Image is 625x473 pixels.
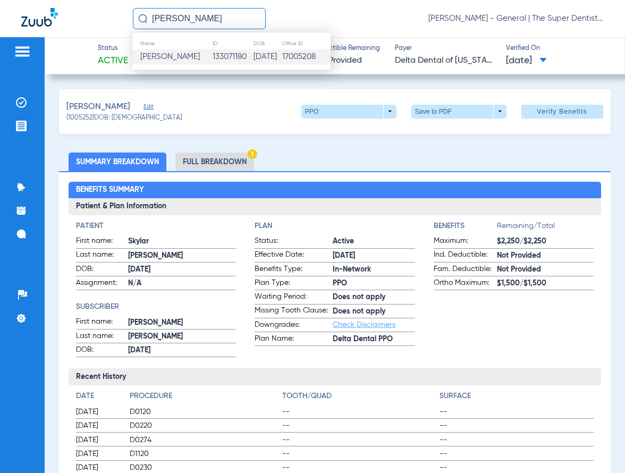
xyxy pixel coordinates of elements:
span: Fam. Deductible: [434,264,497,276]
span: D1120 [130,449,278,459]
li: Full Breakdown [175,153,254,171]
iframe: Chat Widget [572,422,625,473]
button: Verify Benefits [521,105,603,119]
span: D0230 [130,462,278,473]
button: PPO [301,105,396,119]
span: Status [98,44,128,54]
span: Verify Benefits [537,107,587,116]
a: Check Disclaimers [333,321,395,328]
span: Maximum: [434,235,497,248]
span: (1005252) DOB: [DEMOGRAPHIC_DATA] [66,114,182,123]
h4: Benefits [434,221,497,232]
span: -- [282,449,436,459]
span: PPO [333,278,415,289]
h4: Patient [76,221,236,232]
span: Not Provided [312,56,362,65]
span: -- [282,435,436,445]
button: Save to PDF [411,105,506,119]
span: [PERSON_NAME] [128,331,236,342]
span: Downgrades: [255,319,333,332]
span: [DATE] [333,250,415,261]
td: [DATE] [253,49,282,64]
app-breakdown-title: Surface [440,391,594,406]
span: [PERSON_NAME] - General | The Super Dentists [428,13,604,24]
span: Remaining/Total [497,221,594,235]
span: [DATE] [76,449,121,459]
span: Waiting Period: [255,291,333,304]
span: Active [98,54,128,67]
span: Payer [395,44,496,54]
span: D0274 [130,435,278,445]
th: Name [132,38,212,49]
span: Plan Type: [255,277,333,290]
span: [PERSON_NAME] [140,53,200,61]
span: DOB: [76,264,128,276]
span: Ortho Maximum: [434,277,497,290]
span: -- [440,407,594,417]
span: D0120 [130,407,278,417]
span: [PERSON_NAME] [66,100,130,114]
span: Assignment: [76,277,128,290]
img: Search Icon [138,14,148,23]
h4: Date [76,391,121,402]
span: Ind. Deductible: [434,249,497,262]
span: $2,250/$2,250 [497,236,594,247]
span: [PERSON_NAME] [128,250,236,261]
app-breakdown-title: Benefits [434,221,497,235]
span: Last name: [76,249,128,262]
th: DOB [253,38,282,49]
span: -- [282,462,436,473]
span: In-Network [333,264,415,275]
span: Status: [255,235,333,248]
span: Does not apply [333,306,415,317]
span: D0220 [130,420,278,431]
span: Delta Dental of [US_STATE] [395,54,496,67]
span: Active [333,236,415,247]
span: [DATE] [506,54,547,67]
img: Zuub Logo [21,8,58,27]
li: Summary Breakdown [69,153,166,171]
span: N/A [128,278,236,289]
th: ID [212,38,253,49]
span: [DATE] [76,420,121,431]
span: DOB: [76,344,128,357]
span: Delta Dental PPO [333,334,415,345]
app-breakdown-title: Procedure [130,391,278,406]
span: Does not apply [333,292,415,303]
h4: Plan [255,221,415,232]
span: Skylar [128,236,236,247]
img: Hazard [248,149,257,159]
span: $1,500/$1,500 [497,278,594,289]
span: -- [440,420,594,431]
app-breakdown-title: Tooth/Quad [282,391,436,406]
span: [DATE] [76,462,121,473]
app-breakdown-title: Date [76,391,121,406]
span: -- [440,462,594,473]
th: Office ID [282,38,331,49]
span: [DATE] [76,407,121,417]
h3: Patient & Plan Information [69,198,601,215]
h4: Subscriber [76,301,236,312]
span: -- [440,449,594,459]
span: Missing Tooth Clause: [255,305,333,318]
span: Not Provided [497,264,594,275]
td: 17005208 [282,49,331,64]
td: 133071180 [212,49,253,64]
span: [DATE] [128,345,236,356]
h2: Benefits Summary [69,182,601,199]
span: [PERSON_NAME] [128,317,236,328]
span: Verified On [506,44,607,54]
span: [DATE] [128,264,236,275]
h4: Tooth/Quad [282,391,436,402]
span: Not Provided [497,250,594,261]
h4: Surface [440,391,594,402]
input: Search for patients [133,8,266,29]
span: -- [282,420,436,431]
span: First name: [76,316,128,329]
span: -- [440,435,594,445]
span: Effective Date: [255,249,333,262]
